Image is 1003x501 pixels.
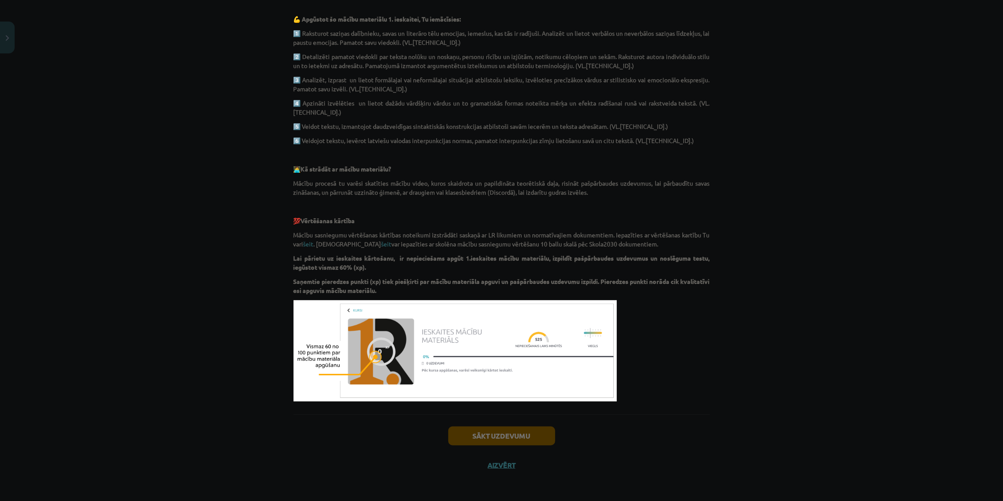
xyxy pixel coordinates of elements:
[294,216,710,225] p: 💯
[294,165,391,173] strong: 🧑‍💻Kā strādāt ar mācību materiālu?
[294,136,710,145] p: 6️⃣ Veidojot tekstu, ievērot latviešu valodas interpunkcijas normas, pamatot interpunkcijas zīmju...
[448,426,555,445] button: Sākt uzdevumu
[303,240,314,248] a: šeit
[294,52,710,70] p: 2️⃣ Detalizēti pamatot viedokli par teksta nolūku un noskaņu, personu rīcību un izjūtām, notikumu...
[294,15,461,23] strong: 💪 Apgūstot šo mācību materiālu 1. ieskaitei, Tu iemācīsies:
[485,461,518,470] button: Aizvērt
[294,254,710,271] strong: Lai pārietu uz ieskaites kārtošanu, ir nepieciešams apgūt 1.ieskaites mācību materiālu, izpildīt ...
[294,29,710,47] p: 1️⃣ Raksturot saziņas dalībnieku, savas un literāro tēlu emocijas, iemeslus, kas tās ir radījuši....
[301,217,355,224] strong: Vērtēšanas kārtība
[294,277,710,294] strong: Saņemtie pieredzes punkti (xp) tiek piešķirti par mācību materiāla apguvi un pašpārbaudes uzdevum...
[294,99,710,117] p: 4️⃣ Apzināti izvēlēties un lietot dažādu vārdšķiru vārdus un to gramatiskās formas noteikta mērķa...
[6,35,9,41] img: icon-close-lesson-0947bae3869378f0d4975bcd49f059093ad1ed9edebbc8119c70593378902aed.svg
[294,179,710,197] p: Mācību procesā tu varēsi skatīties mācību video, kuros skaidrota un papildināta teorētiskā daļa, ...
[294,75,710,93] p: 3️⃣ Analizēt, izprast un lietot formālajai vai neformālajai situācijai atbilstošu leksiku, izvēlo...
[381,240,392,248] a: šeit
[294,230,710,249] p: Mācību sasniegumu vērtēšanas kārtības noteikumi izstrādāti saskaņā ar LR likumiem un normatīvajie...
[294,122,710,131] p: 5️⃣ Veidot tekstu, izmantojot daudzveidīgas sintaktiskās konstrukcijas atbilstoši savām iecerēm u...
